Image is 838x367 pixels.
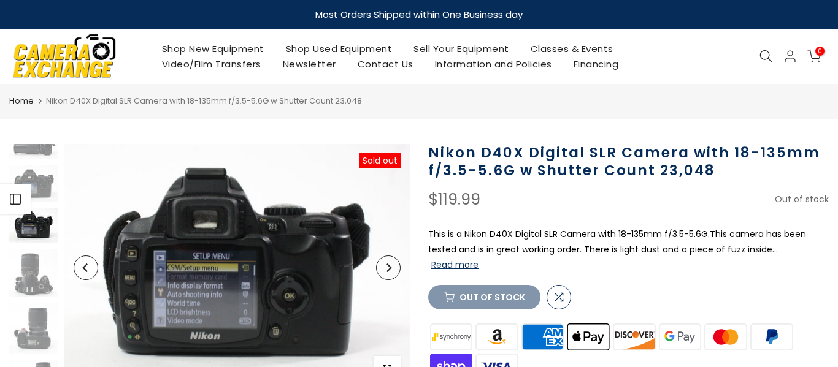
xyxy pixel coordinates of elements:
img: american express [520,322,566,352]
img: Nikon D40X Digital SLR Camera with 18-135mm f/3.5-5.6G w Shutter Count 23,048 Digital Cameras - D... [9,208,58,243]
img: discover [612,322,658,352]
button: Previous [74,255,98,280]
img: amazon payments [474,322,520,352]
img: paypal [749,322,795,352]
a: Newsletter [272,56,347,72]
img: Nikon D40X Digital SLR Camera with 18-135mm f/3.5-5.6G w Shutter Count 23,048 Digital Cameras - D... [9,134,58,159]
img: google pay [657,322,703,352]
a: Financing [563,56,629,72]
p: This is a Nikon D40X Digital SLR Camera with 18-135mm f/3.5-5.6G.This camera has been tested and ... [428,227,829,273]
a: Sell Your Equipment [403,41,520,56]
a: Shop New Equipment [151,41,275,56]
img: Nikon D40X Digital SLR Camera with 18-135mm f/3.5-5.6G w Shutter Count 23,048 Digital Cameras - D... [9,165,58,202]
img: synchrony [428,322,474,352]
img: apple pay [566,322,612,352]
h1: Nikon D40X Digital SLR Camera with 18-135mm f/3.5-5.6G w Shutter Count 23,048 [428,144,829,180]
img: master [703,322,749,352]
a: Video/Film Transfers [151,56,272,72]
span: Nikon D40X Digital SLR Camera with 18-135mm f/3.5-5.6G w Shutter Count 23,048 [46,95,362,107]
span: 0 [815,47,825,56]
img: Nikon D40X Digital SLR Camera with 18-135mm f/3.5-5.6G w Shutter Count 23,048 Digital Cameras - D... [9,249,58,298]
div: $119.99 [428,192,480,208]
a: Information and Policies [424,56,563,72]
img: Nikon D40X Digital SLR Camera with 18-135mm f/3.5-5.6G w Shutter Count 23,048 Digital Cameras - D... [9,303,58,353]
span: Out of stock [775,193,829,205]
a: Shop Used Equipment [275,41,403,56]
a: 0 [807,50,821,63]
button: Next [376,255,401,280]
a: Contact Us [347,56,424,72]
a: Classes & Events [520,41,624,56]
a: Home [9,95,34,107]
button: Read more [431,259,479,270]
strong: Most Orders Shipped within One Business day [315,8,523,21]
